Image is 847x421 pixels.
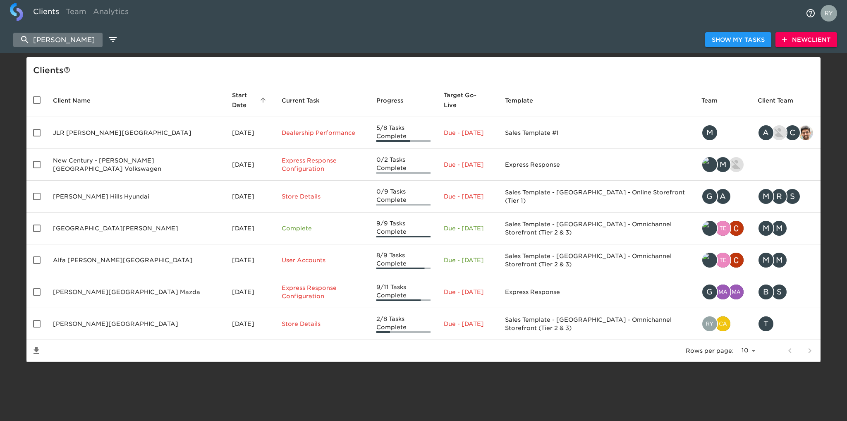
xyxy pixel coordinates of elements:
[771,252,787,268] div: M
[225,213,275,244] td: [DATE]
[46,308,225,340] td: [PERSON_NAME][GEOGRAPHIC_DATA]
[758,188,774,205] div: M
[498,213,695,244] td: Sales Template - [GEOGRAPHIC_DATA] - Omnichannel Storefront (Tier 2 & 3)
[712,35,765,45] span: Show My Tasks
[758,124,814,141] div: afarmer@socalpenske.com, nikko.foster@roadster.com, csommerville@socalpenske.com, sandeep@simplem...
[444,224,492,232] p: Due - [DATE]
[62,3,90,23] a: Team
[444,160,492,169] p: Due - [DATE]
[26,84,821,362] table: enhanced table
[498,276,695,308] td: Express Response
[715,188,731,205] div: A
[444,256,492,264] p: Due - [DATE]
[701,252,744,268] div: tyler@roadster.com, teddy.mckinney@cdk.com, christopher.mccarthy@roadster.com
[282,256,363,264] p: User Accounts
[225,149,275,181] td: [DATE]
[771,188,787,205] div: R
[798,125,813,140] img: sandeep@simplemnt.com
[729,157,744,172] img: kevin.lo@roadster.com
[64,67,70,73] svg: This is a list of all of your clients and clients shared with you
[758,188,814,205] div: mdukes@eyeballmarketingsolutions.com, rconrad@eyeballmarketingsolutions.com, support@eyeballmarke...
[701,188,718,205] div: G
[370,117,437,149] td: 5/8 Tasks Complete
[444,192,492,201] p: Due - [DATE]
[701,188,744,205] div: geoffrey.ruppert@roadster.com, austin.branch@cdk.com
[758,284,814,300] div: bo@phmazda.com, sean@phmazda.com
[758,284,774,300] div: B
[282,129,363,137] p: Dealership Performance
[758,220,774,237] div: M
[30,3,62,23] a: Clients
[771,220,787,237] div: M
[282,96,330,105] span: Current Task
[225,308,275,340] td: [DATE]
[775,32,837,48] button: NewClient
[715,253,730,268] img: teddy.mckinney@cdk.com
[784,188,801,205] div: S
[46,149,225,181] td: New Century - [PERSON_NAME][GEOGRAPHIC_DATA] Volkswagen
[46,276,225,308] td: [PERSON_NAME][GEOGRAPHIC_DATA] Mazda
[46,117,225,149] td: JLR [PERSON_NAME][GEOGRAPHIC_DATA]
[715,285,730,299] img: madison.craig@roadster.com
[784,124,801,141] div: C
[282,156,363,173] p: Express Response Configuration
[46,213,225,244] td: [GEOGRAPHIC_DATA][PERSON_NAME]
[370,149,437,181] td: 0/2 Tasks Complete
[282,192,363,201] p: Store Details
[498,308,695,340] td: Sales Template - [GEOGRAPHIC_DATA] - Omnichannel Storefront (Tier 2 & 3)
[505,96,544,105] span: Template
[444,288,492,296] p: Due - [DATE]
[225,181,275,213] td: [DATE]
[370,213,437,244] td: 9/9 Tasks Complete
[715,316,730,331] img: catherine.manisharaj@cdk.com
[729,221,744,236] img: christopher.mccarthy@roadster.com
[737,344,758,357] select: rows per page
[498,117,695,149] td: Sales Template #1
[282,320,363,328] p: Store Details
[701,156,744,173] div: tyler@roadster.com, michael.beck@roadster.com, kevin.lo@roadster.com
[370,181,437,213] td: 0/9 Tasks Complete
[701,96,728,105] span: Team
[498,181,695,213] td: Sales Template - [GEOGRAPHIC_DATA] - Online Storefront (Tier 1)
[370,276,437,308] td: 9/11 Tasks Complete
[701,284,718,300] div: G
[701,316,744,332] div: ryan.dale@roadster.com, catherine.manisharaj@cdk.com
[782,35,830,45] span: New Client
[282,284,363,300] p: Express Response Configuration
[758,252,814,268] div: melayan@vwpuentehills.com, melayan@maseratipuentehills.com
[33,64,817,77] div: Client s
[705,32,771,48] button: Show My Tasks
[758,316,814,332] div: time@puentehillsford.com
[282,224,363,232] p: Complete
[701,124,744,141] div: mohamed.desouky@roadster.com
[370,244,437,276] td: 8/9 Tasks Complete
[715,221,730,236] img: teddy.mckinney@cdk.com
[26,341,46,361] button: Save List
[701,220,744,237] div: tyler@roadster.com, teddy.mckinney@cdk.com, christopher.mccarthy@roadster.com
[758,124,774,141] div: A
[498,244,695,276] td: Sales Template - [GEOGRAPHIC_DATA] - Omnichannel Storefront (Tier 2 & 3)
[702,157,717,172] img: tyler@roadster.com
[444,129,492,137] p: Due - [DATE]
[772,125,787,140] img: nikko.foster@roadster.com
[53,96,101,105] span: Client Name
[225,244,275,276] td: [DATE]
[376,96,414,105] span: Progress
[282,96,320,105] span: This is the next Task in this Hub that should be completed
[758,252,774,268] div: M
[10,3,23,21] img: logo
[498,149,695,181] td: Express Response
[225,117,275,149] td: [DATE]
[46,181,225,213] td: [PERSON_NAME] Hills Hyundai
[729,253,744,268] img: christopher.mccarthy@roadster.com
[225,276,275,308] td: [DATE]
[232,90,269,110] span: Start Date
[686,347,734,355] p: Rows per page:
[758,96,804,105] span: Client Team
[715,156,731,173] div: M
[758,220,814,237] div: melayan@maseratipuentehills.com, melayan@vwpuentehills.com
[821,5,837,22] img: Profile
[801,3,821,23] button: notifications
[729,285,744,299] img: manjula.gunipuri@cdk.com
[444,90,481,110] span: Calculated based on the start date and the duration of all Tasks contained in this Hub.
